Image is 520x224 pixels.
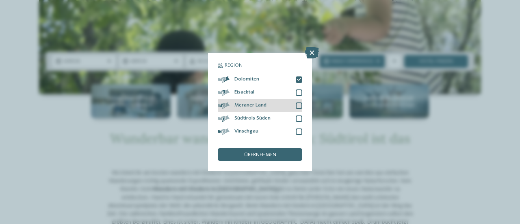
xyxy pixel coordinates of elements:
[234,116,271,121] span: Südtirols Süden
[234,129,258,134] span: Vinschgau
[234,77,259,82] span: Dolomiten
[234,90,254,95] span: Eisacktal
[225,63,243,68] span: Region
[234,103,266,108] span: Meraner Land
[244,152,276,158] span: übernehmen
